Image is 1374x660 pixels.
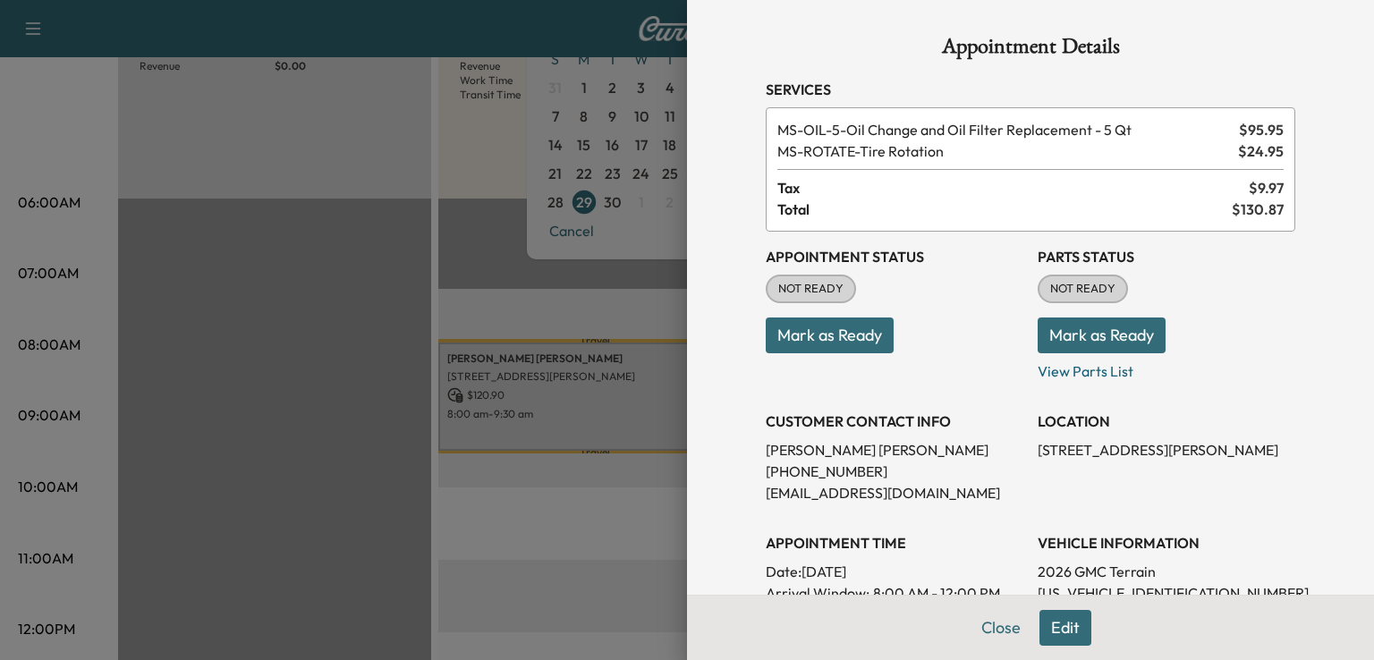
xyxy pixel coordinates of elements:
[1239,119,1284,140] span: $ 95.95
[1238,140,1284,162] span: $ 24.95
[766,461,1023,482] p: [PHONE_NUMBER]
[1038,246,1295,267] h3: Parts Status
[766,561,1023,582] p: Date: [DATE]
[766,532,1023,554] h3: APPOINTMENT TIME
[1039,610,1091,646] button: Edit
[766,317,894,353] button: Mark as Ready
[1038,353,1295,382] p: View Parts List
[1038,410,1295,432] h3: LOCATION
[768,280,854,298] span: NOT READY
[766,36,1295,64] h1: Appointment Details
[766,410,1023,432] h3: CUSTOMER CONTACT INFO
[1038,439,1295,461] p: [STREET_ADDRESS][PERSON_NAME]
[777,140,1231,162] span: Tire Rotation
[777,119,1232,140] span: Oil Change and Oil Filter Replacement - 5 Qt
[766,79,1295,100] h3: Services
[766,439,1023,461] p: [PERSON_NAME] [PERSON_NAME]
[873,582,1000,604] span: 8:00 AM - 12:00 PM
[1232,199,1284,220] span: $ 130.87
[1249,177,1284,199] span: $ 9.97
[777,177,1249,199] span: Tax
[766,482,1023,503] p: [EMAIL_ADDRESS][DOMAIN_NAME]
[777,199,1232,220] span: Total
[1038,317,1166,353] button: Mark as Ready
[1038,582,1295,604] p: [US_VEHICLE_IDENTIFICATION_NUMBER]
[1039,280,1126,298] span: NOT READY
[766,582,1023,604] p: Arrival Window:
[970,610,1032,646] button: Close
[766,246,1023,267] h3: Appointment Status
[1038,561,1295,582] p: 2026 GMC Terrain
[1038,532,1295,554] h3: VEHICLE INFORMATION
